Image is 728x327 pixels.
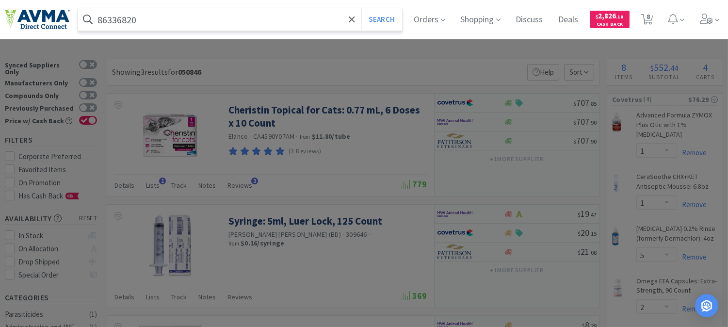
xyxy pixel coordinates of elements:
a: $2,826.18Cash Back [590,6,630,33]
input: Search by item, sku, manufacturer, ingredient, size... [78,8,402,31]
button: Search [361,8,402,31]
a: 8 [637,16,657,25]
div: Open Intercom Messenger [695,294,718,317]
span: 2,826 [596,11,624,20]
span: $ [596,14,599,20]
a: Deals [555,16,582,24]
img: e4e33dab9f054f5782a47901c742baa9_102.png [5,9,70,30]
span: . 18 [616,14,624,20]
span: Cash Back [596,22,624,28]
a: Discuss [512,16,547,24]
